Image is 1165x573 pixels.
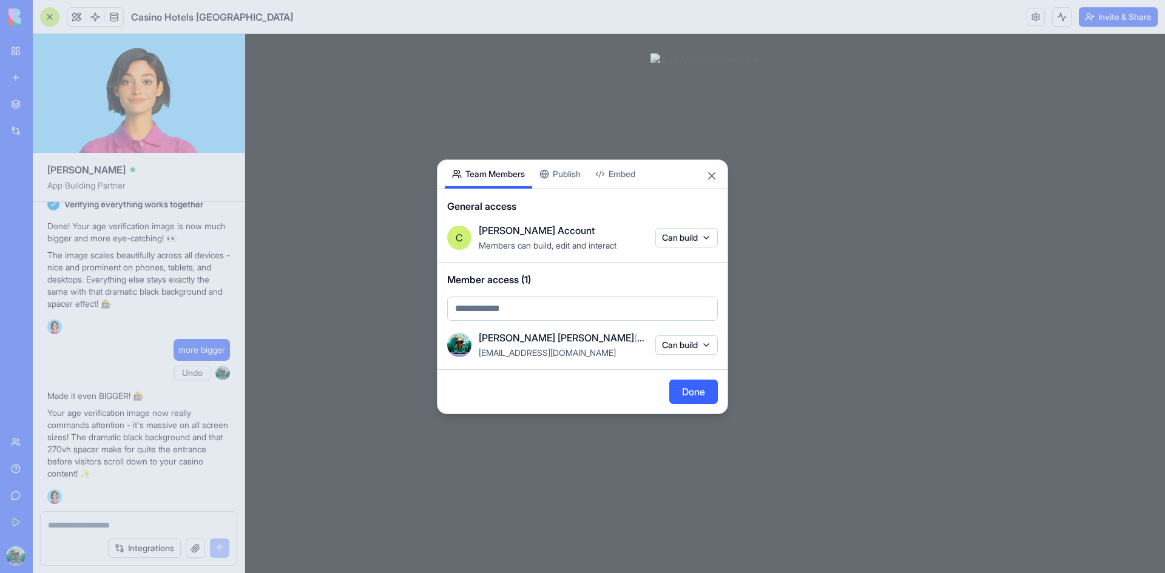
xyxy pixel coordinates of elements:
[532,160,588,189] button: Publish
[655,335,718,355] button: Can build
[669,380,718,404] button: Done
[447,199,718,213] span: General access
[445,160,532,189] button: Team Members
[405,19,515,34] img: Age Verification 18+
[588,160,643,189] button: Embed
[706,170,718,182] button: Close
[655,228,718,247] button: Can build
[479,330,648,345] span: [PERSON_NAME] [PERSON_NAME]
[634,332,656,344] span: (you)
[479,240,616,250] span: Members can build, edit and interact
[479,223,595,238] span: [PERSON_NAME] Account
[447,272,718,287] span: Member access (1)
[456,230,463,245] span: C
[447,333,471,357] img: ACg8ocKWkHa3V002DkcG8NWcJkF2P3cgDela_7GIbZoIL8CIY3RVdnE=s96-c
[479,347,616,358] span: [EMAIL_ADDRESS][DOMAIN_NAME]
